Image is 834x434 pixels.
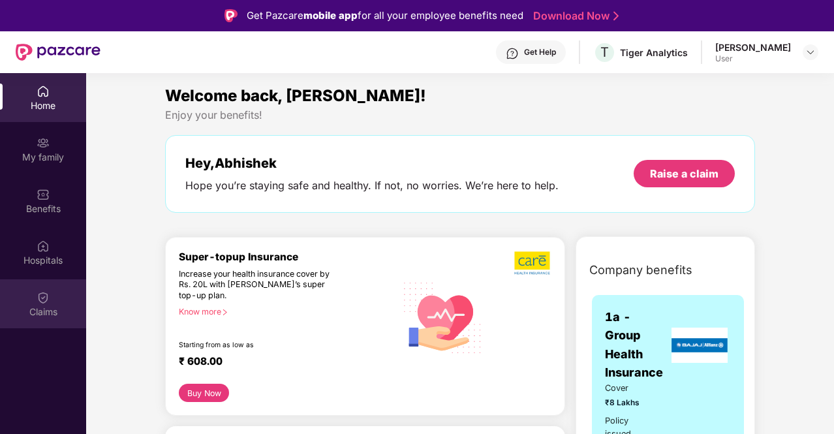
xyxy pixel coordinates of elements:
button: Buy Now [179,384,229,402]
div: Tiger Analytics [620,46,688,59]
span: Welcome back, [PERSON_NAME]! [165,86,426,105]
img: svg+xml;base64,PHN2ZyBpZD0iSG9tZSIgeG1sbnM9Imh0dHA6Ly93d3cudzMub3JnLzIwMDAvc3ZnIiB3aWR0aD0iMjAiIG... [37,85,50,98]
div: Raise a claim [650,166,718,181]
div: Super-topup Insurance [179,251,396,263]
strong: mobile app [303,9,358,22]
img: Logo [224,9,238,22]
div: Hey, Abhishek [185,155,559,171]
span: right [221,309,228,316]
img: svg+xml;base64,PHN2ZyBpZD0iRHJvcGRvd24tMzJ4MzIiIHhtbG5zPSJodHRwOi8vd3d3LnczLm9yZy8yMDAwL3N2ZyIgd2... [805,47,816,57]
div: User [715,54,791,64]
img: svg+xml;base64,PHN2ZyBpZD0iSG9zcGl0YWxzIiB4bWxucz0iaHR0cDovL3d3dy53My5vcmcvMjAwMC9zdmciIHdpZHRoPS... [37,240,50,253]
span: Company benefits [589,261,692,279]
span: 1a - Group Health Insurance [605,308,668,382]
div: [PERSON_NAME] [715,41,791,54]
div: Enjoy your benefits! [165,108,755,122]
div: Starting from as low as [179,341,341,350]
div: Get Help [524,47,556,57]
div: Increase your health insurance cover by Rs. 20L with [PERSON_NAME]’s super top-up plan. [179,269,340,302]
img: insurerLogo [672,328,728,363]
img: svg+xml;base64,PHN2ZyB4bWxucz0iaHR0cDovL3d3dy53My5vcmcvMjAwMC9zdmciIHhtbG5zOnhsaW5rPSJodHRwOi8vd3... [396,270,489,364]
div: Know more [179,307,388,316]
img: svg+xml;base64,PHN2ZyBpZD0iSGVscC0zMngzMiIgeG1sbnM9Imh0dHA6Ly93d3cudzMub3JnLzIwMDAvc3ZnIiB3aWR0aD... [506,47,519,60]
img: svg+xml;base64,PHN2ZyB3aWR0aD0iMjAiIGhlaWdodD0iMjAiIHZpZXdCb3g9IjAgMCAyMCAyMCIgZmlsbD0ibm9uZSIgeG... [37,136,50,149]
span: Cover [605,382,653,395]
img: New Pazcare Logo [16,44,100,61]
div: Hope you’re staying safe and healthy. If not, no worries. We’re here to help. [185,179,559,193]
img: svg+xml;base64,PHN2ZyBpZD0iQmVuZWZpdHMiIHhtbG5zPSJodHRwOi8vd3d3LnczLm9yZy8yMDAwL3N2ZyIgd2lkdGg9Ij... [37,188,50,201]
img: svg+xml;base64,PHN2ZyBpZD0iQ2xhaW0iIHhtbG5zPSJodHRwOi8vd3d3LnczLm9yZy8yMDAwL3N2ZyIgd2lkdGg9IjIwIi... [37,291,50,304]
span: T [600,44,609,60]
a: Download Now [533,9,615,23]
div: Get Pazcare for all your employee benefits need [247,8,523,23]
div: ₹ 608.00 [179,355,383,371]
span: ₹8 Lakhs [605,397,653,409]
img: b5dec4f62d2307b9de63beb79f102df3.png [514,251,551,275]
img: Stroke [613,9,619,23]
